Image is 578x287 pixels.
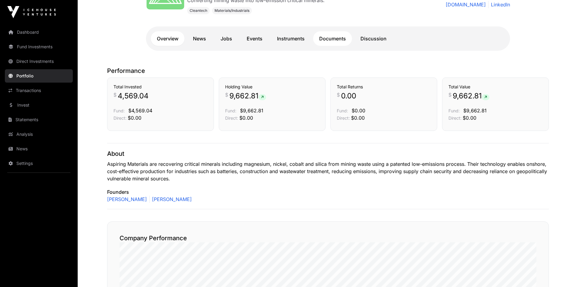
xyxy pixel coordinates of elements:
[229,91,266,101] span: 9,662.81
[239,115,253,121] span: $0.00
[240,108,263,114] span: $9,662.81
[352,108,365,114] span: $0.00
[453,91,489,101] span: 9,662.81
[107,196,147,203] a: [PERSON_NAME]
[107,67,549,75] p: Performance
[225,91,228,98] span: $
[446,1,486,8] a: [DOMAIN_NAME]
[337,108,348,113] span: Fund:
[337,115,350,121] span: Direct:
[463,115,476,121] span: $0.00
[341,91,356,101] span: 0.00
[128,108,152,114] span: $4,569.04
[448,91,451,98] span: $
[113,91,117,98] span: $
[107,160,549,182] p: Aspiring Materials are recovering critical minerals including magnesium, nickel, cobalt and silic...
[5,128,73,141] a: Analysis
[448,84,543,90] h3: Total Value
[351,115,365,121] span: $0.00
[107,188,549,196] p: Founders
[241,31,269,46] a: Events
[113,84,208,90] h3: Total Invested
[5,69,73,83] a: Portfolio
[5,113,73,126] a: Statements
[215,8,249,13] span: Materials/Industrials
[354,31,393,46] a: Discussion
[225,108,236,113] span: Fund:
[225,84,319,90] h3: Holding Value
[107,149,549,158] p: About
[113,115,127,121] span: Direct:
[337,84,431,90] h3: Total Returns
[5,40,73,53] a: Fund Investments
[5,55,73,68] a: Direct Investments
[128,115,141,121] span: $0.00
[271,31,311,46] a: Instruments
[190,8,207,13] span: Cleantech
[151,31,184,46] a: Overview
[548,258,578,287] iframe: Chat Widget
[463,108,487,114] span: $9,662.81
[448,115,461,121] span: Direct:
[187,31,212,46] a: News
[215,31,238,46] a: Jobs
[7,6,56,18] img: Icehouse Ventures Logo
[488,1,510,8] a: LinkedIn
[120,234,536,242] h2: Company Performance
[313,31,352,46] a: Documents
[151,31,505,46] nav: Tabs
[149,196,192,203] a: [PERSON_NAME]
[5,26,73,39] a: Dashboard
[118,91,149,101] span: 4,569.04
[5,98,73,112] a: Invest
[5,142,73,155] a: News
[5,157,73,170] a: Settings
[225,115,238,121] span: Direct:
[5,84,73,97] a: Transactions
[448,108,460,113] span: Fund:
[113,108,125,113] span: Fund:
[337,91,340,98] span: $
